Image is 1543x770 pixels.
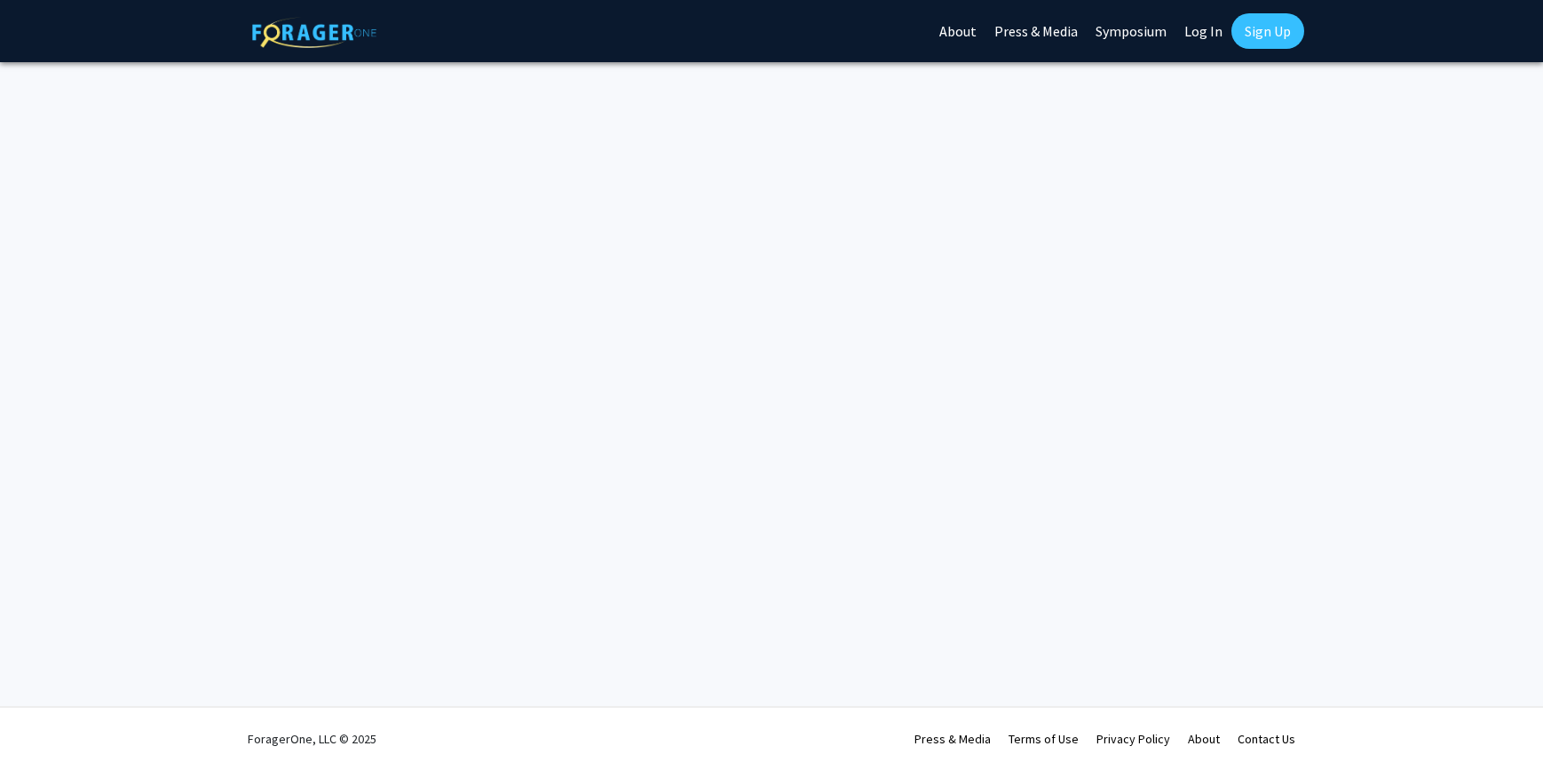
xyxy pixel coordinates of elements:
a: Privacy Policy [1096,731,1170,747]
a: Sign Up [1231,13,1304,49]
div: ForagerOne, LLC © 2025 [248,708,376,770]
img: ForagerOne Logo [252,17,376,48]
a: Terms of Use [1009,731,1079,747]
a: Press & Media [914,731,991,747]
a: Contact Us [1238,731,1295,747]
a: About [1188,731,1220,747]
